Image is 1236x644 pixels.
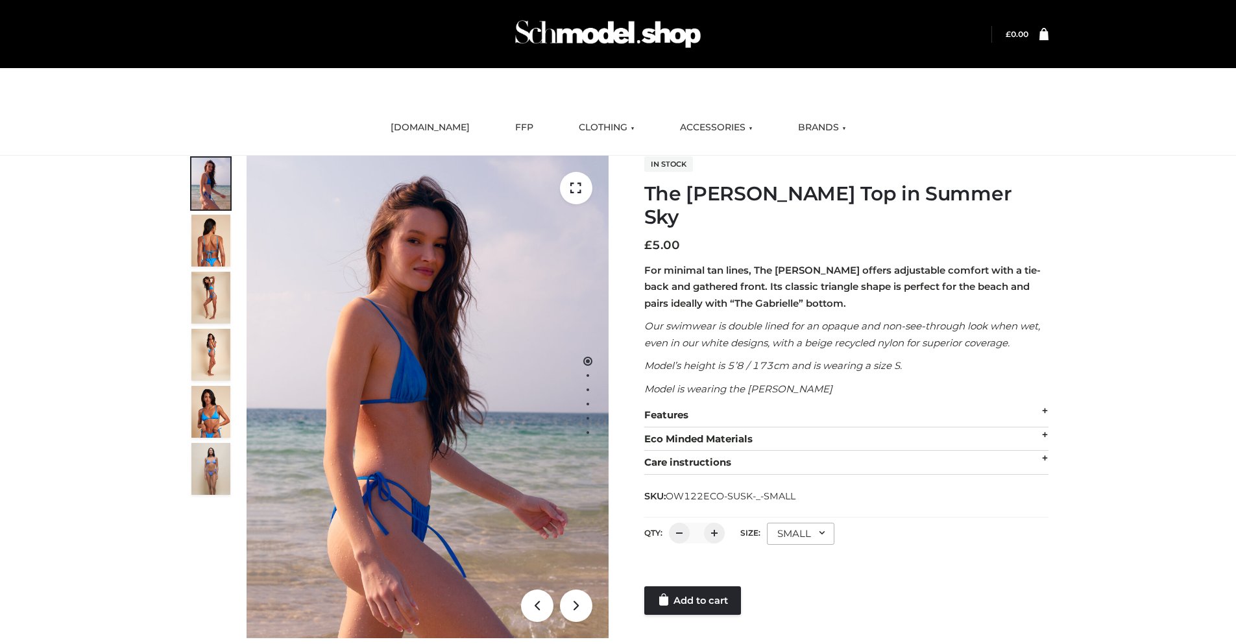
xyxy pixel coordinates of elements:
[1006,29,1011,39] span: £
[644,586,741,615] a: Add to cart
[511,8,705,60] img: Schmodel Admin 964
[1006,29,1028,39] bdi: 0.00
[644,320,1040,349] em: Our swimwear is double lined for an opaque and non-see-through look when wet, even in our white d...
[788,113,856,142] a: BRANDS
[670,113,762,142] a: ACCESSORIES
[644,359,902,372] em: Model’s height is 5’8 / 173cm and is wearing a size S.
[644,182,1048,229] h1: The [PERSON_NAME] Top in Summer Sky
[191,272,230,324] img: 4.Alex-top_CN-1-1-2.jpg
[767,523,834,545] div: SMALL
[191,158,230,209] img: 1.Alex-top_SS-1_4464b1e7-c2c9-4e4b-a62c-58381cd673c0-1.jpg
[644,488,797,504] span: SKU:
[644,403,1048,427] div: Features
[247,156,609,638] img: 1.Alex-top_SS-1_4464b1e7-c2c9-4e4b-a62c-58381cd673c0 (1)
[569,113,644,142] a: CLOTHING
[191,215,230,267] img: 5.Alex-top_CN-1-1_1-1.jpg
[191,386,230,438] img: 2.Alex-top_CN-1-1-2.jpg
[644,383,832,395] em: Model is wearing the [PERSON_NAME]
[666,490,795,502] span: OW122ECO-SUSK-_-SMALL
[644,238,680,252] bdi: 5.00
[644,427,1048,451] div: Eco Minded Materials
[644,264,1041,309] strong: For minimal tan lines, The [PERSON_NAME] offers adjustable comfort with a tie-back and gathered f...
[740,528,760,538] label: Size:
[644,451,1048,475] div: Care instructions
[381,113,479,142] a: [DOMAIN_NAME]
[644,238,652,252] span: £
[191,443,230,495] img: SSVC.jpg
[644,528,662,538] label: QTY:
[191,329,230,381] img: 3.Alex-top_CN-1-1-2.jpg
[505,113,543,142] a: FFP
[644,156,693,172] span: In stock
[1006,29,1028,39] a: £0.00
